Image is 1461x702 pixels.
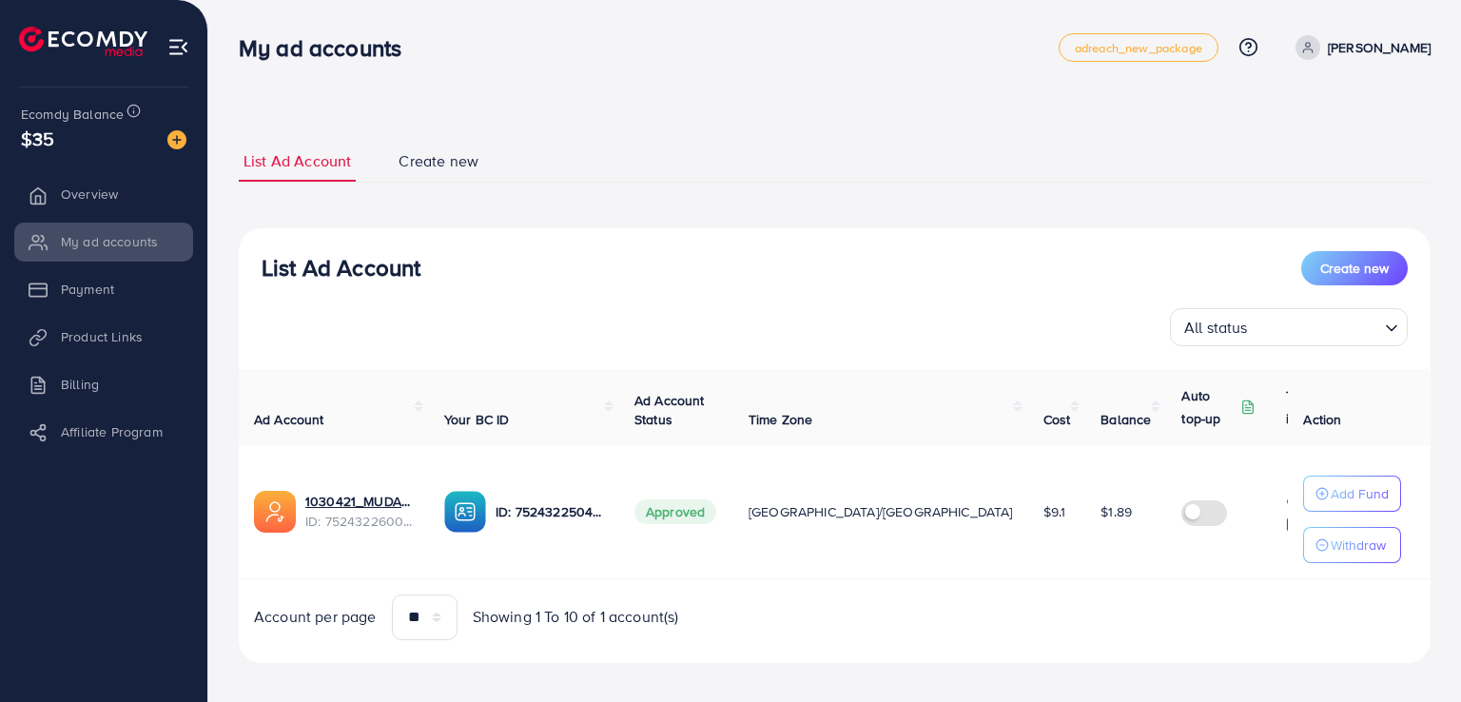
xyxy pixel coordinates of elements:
span: $35 [21,125,54,152]
img: ic-ba-acc.ded83a64.svg [444,491,486,533]
img: menu [167,36,189,58]
span: Ad Account Status [634,391,705,429]
span: $1.89 [1101,502,1132,521]
input: Search for option [1254,310,1377,341]
span: Ecomdy Balance [21,105,124,124]
span: Action [1303,410,1341,429]
img: logo [19,27,147,56]
a: [PERSON_NAME] [1288,35,1431,60]
a: adreach_new_package [1059,33,1218,62]
h3: My ad accounts [239,34,417,62]
span: $9.1 [1043,502,1066,521]
h3: List Ad Account [262,254,420,282]
button: Create new [1301,251,1408,285]
img: image [167,130,186,149]
span: Your BC ID [444,410,510,429]
img: top-up amount [1286,488,1306,508]
button: Withdraw [1303,527,1401,563]
span: Account per page [254,606,377,628]
img: ic-ads-acc.e4c84228.svg [254,491,296,533]
span: Create new [1320,259,1389,278]
p: Add Fund [1331,482,1389,505]
span: [GEOGRAPHIC_DATA]/[GEOGRAPHIC_DATA] [749,502,1013,521]
span: Time Zone [749,410,812,429]
span: Cost [1043,410,1071,429]
img: top-up amount [1286,515,1306,535]
span: List Ad Account [243,150,351,172]
a: 1030421_MUDASIR_1751892883930 [305,492,414,511]
p: ID: 7524322504697970689 [496,500,604,523]
div: Search for option [1170,308,1408,346]
span: Approved [634,499,716,524]
p: Auto top-up [1181,384,1237,430]
span: adreach_new_package [1075,42,1202,54]
p: Withdraw [1331,534,1386,556]
p: Threshold information [1286,384,1379,430]
span: Create new [399,150,478,172]
button: Add Fund [1303,476,1401,512]
span: Showing 1 To 10 of 1 account(s) [473,606,679,628]
span: Balance [1101,410,1151,429]
span: ID: 7524322600164753424 [305,512,414,531]
span: Ad Account [254,410,324,429]
p: [PERSON_NAME] [1328,36,1431,59]
div: <span class='underline'>1030421_MUDASIR_1751892883930</span></br>7524322600164753424 [305,492,414,531]
span: All status [1180,314,1252,341]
